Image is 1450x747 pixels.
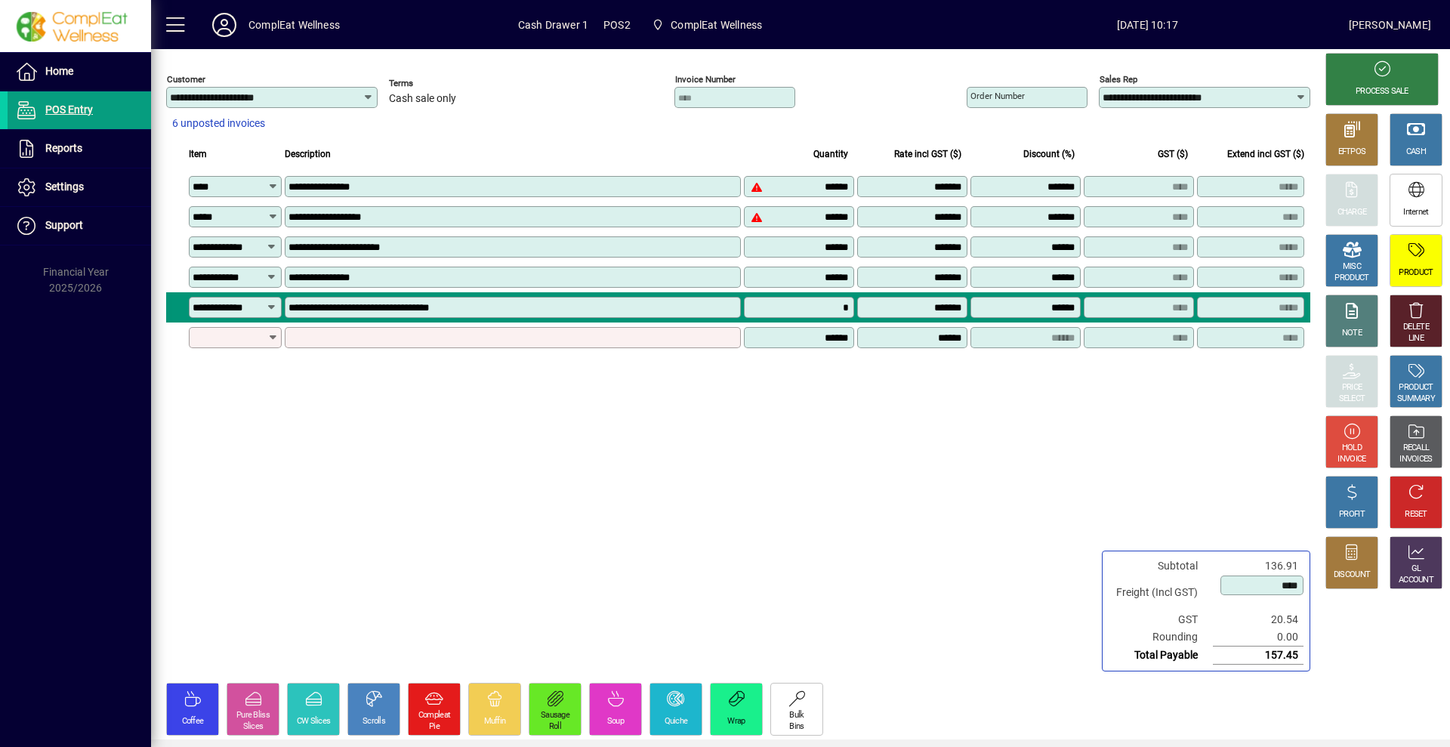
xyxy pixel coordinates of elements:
[1213,611,1303,628] td: 20.54
[1339,394,1365,405] div: SELECT
[1356,86,1408,97] div: PROCESS SALE
[45,103,93,116] span: POS Entry
[200,11,248,39] button: Profile
[1227,146,1304,162] span: Extend incl GST ($)
[813,146,848,162] span: Quantity
[182,716,204,727] div: Coffee
[946,13,1349,37] span: [DATE] 10:17
[1349,13,1431,37] div: [PERSON_NAME]
[418,710,450,721] div: Compleat
[1109,628,1213,647] td: Rounding
[429,721,440,733] div: Pie
[1213,628,1303,647] td: 0.00
[8,207,151,245] a: Support
[518,13,588,37] span: Cash Drawer 1
[8,168,151,206] a: Settings
[1399,267,1433,279] div: PRODUCT
[1403,322,1429,333] div: DELETE
[1158,146,1188,162] span: GST ($)
[389,79,480,88] span: Terms
[362,716,385,727] div: Scrolls
[1403,443,1430,454] div: RECALL
[603,13,631,37] span: POS2
[1334,570,1370,581] div: DISCOUNT
[484,716,506,727] div: Muffin
[549,721,561,733] div: Roll
[1334,273,1368,284] div: PRODUCT
[1342,328,1362,339] div: NOTE
[1342,382,1362,394] div: PRICE
[1403,207,1428,218] div: Internet
[236,710,270,721] div: Pure Bliss
[607,716,624,727] div: Soup
[1109,611,1213,628] td: GST
[189,146,207,162] span: Item
[970,91,1025,101] mat-label: Order number
[727,716,745,727] div: Wrap
[541,710,569,721] div: Sausage
[1411,563,1421,575] div: GL
[1213,647,1303,665] td: 157.45
[243,721,264,733] div: Slices
[894,146,961,162] span: Rate incl GST ($)
[1023,146,1075,162] span: Discount (%)
[1408,333,1424,344] div: LINE
[675,74,736,85] mat-label: Invoice number
[8,53,151,91] a: Home
[1337,454,1365,465] div: INVOICE
[285,146,331,162] span: Description
[665,716,688,727] div: Quiche
[1109,575,1213,611] td: Freight (Incl GST)
[45,181,84,193] span: Settings
[167,74,205,85] mat-label: Customer
[1213,557,1303,575] td: 136.91
[45,142,82,154] span: Reports
[45,219,83,231] span: Support
[1405,509,1427,520] div: RESET
[1339,509,1365,520] div: PROFIT
[646,11,768,39] span: ComplEat Wellness
[1399,382,1433,394] div: PRODUCT
[1399,575,1433,586] div: ACCOUNT
[1109,647,1213,665] td: Total Payable
[789,710,804,721] div: Bulk
[1338,147,1366,158] div: EFTPOS
[1343,261,1361,273] div: MISC
[1100,74,1137,85] mat-label: Sales rep
[1397,394,1435,405] div: SUMMARY
[1406,147,1426,158] div: CASH
[1399,454,1432,465] div: INVOICES
[172,116,265,131] span: 6 unposted invoices
[166,110,271,137] button: 6 unposted invoices
[671,13,762,37] span: ComplEat Wellness
[389,93,456,105] span: Cash sale only
[1337,207,1367,218] div: CHARGE
[789,721,804,733] div: Bins
[8,130,151,168] a: Reports
[297,716,331,727] div: CW Slices
[248,13,340,37] div: ComplEat Wellness
[1109,557,1213,575] td: Subtotal
[45,65,73,77] span: Home
[1342,443,1362,454] div: HOLD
